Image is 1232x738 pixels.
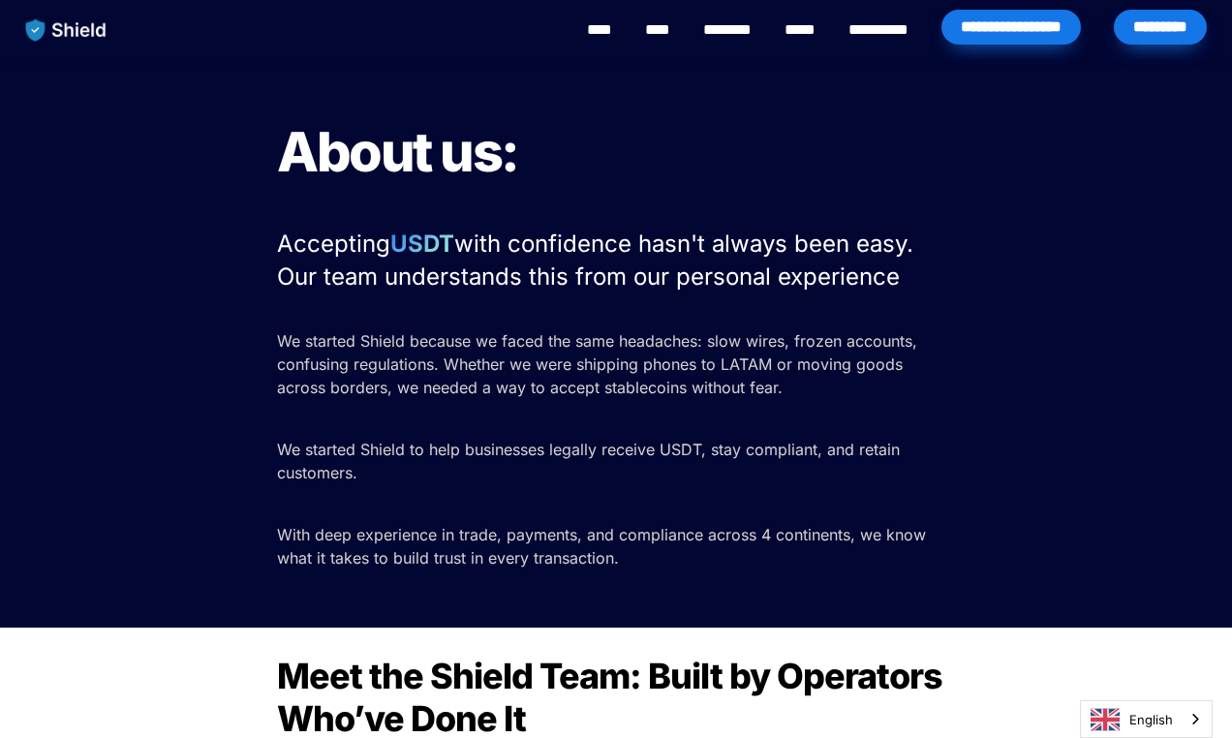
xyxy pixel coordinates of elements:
span: Accepting [277,230,390,258]
span: About us: [277,119,518,185]
strong: USDT [390,230,454,258]
aside: Language selected: English [1080,700,1213,738]
span: with confidence hasn't always been easy. Our team understands this from our personal experience [277,230,920,291]
a: English [1081,701,1212,737]
span: We started Shield because we faced the same headaches: slow wires, frozen accounts, confusing reg... [277,331,922,397]
span: With deep experience in trade, payments, and compliance across 4 continents, we know what it take... [277,525,931,568]
div: Language [1080,700,1213,738]
img: website logo [16,10,116,50]
span: We started Shield to help businesses legally receive USDT, stay compliant, and retain customers. [277,440,905,482]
